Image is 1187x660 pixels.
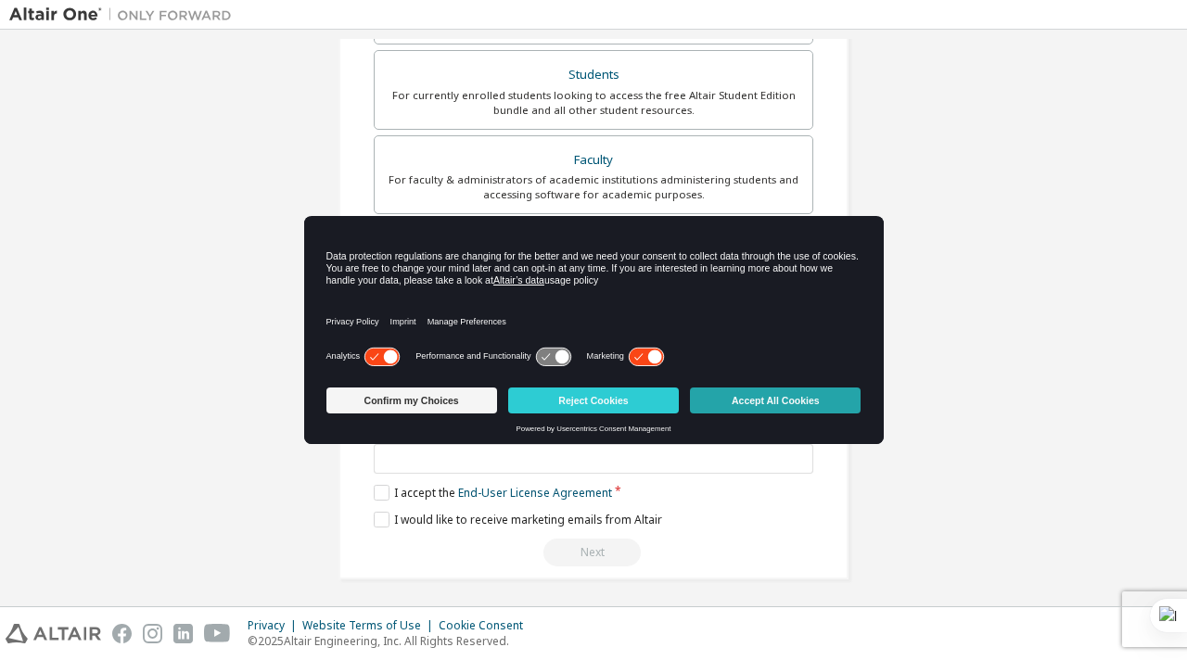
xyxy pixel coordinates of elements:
[248,618,302,633] div: Privacy
[374,539,813,566] div: Read and acccept EULA to continue
[143,624,162,643] img: instagram.svg
[439,618,534,633] div: Cookie Consent
[386,62,801,88] div: Students
[386,88,801,118] div: For currently enrolled students looking to access the free Altair Student Edition bundle and all ...
[386,172,801,202] div: For faculty & administrators of academic institutions administering students and accessing softwa...
[374,485,612,501] label: I accept the
[9,6,241,24] img: Altair One
[302,618,439,633] div: Website Terms of Use
[6,624,101,643] img: altair_logo.svg
[248,633,534,649] p: © 2025 Altair Engineering, Inc. All Rights Reserved.
[173,624,193,643] img: linkedin.svg
[112,624,132,643] img: facebook.svg
[386,147,801,173] div: Faculty
[374,512,662,527] label: I would like to receive marketing emails from Altair
[204,624,231,643] img: youtube.svg
[458,485,612,501] a: End-User License Agreement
